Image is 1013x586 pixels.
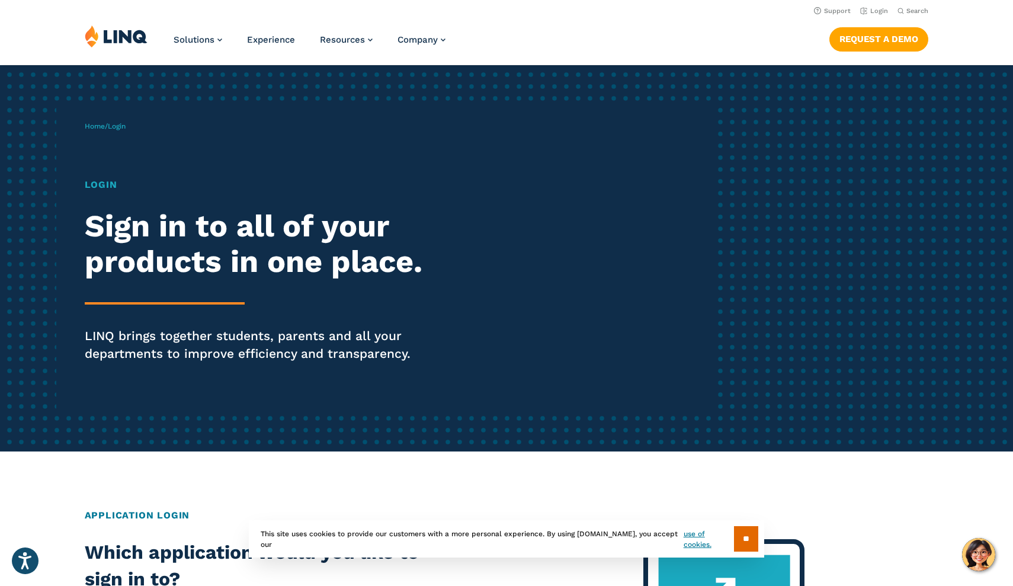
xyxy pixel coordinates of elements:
a: Request a Demo [829,27,928,51]
h1: Login [85,178,475,192]
a: Login [860,7,888,15]
span: Resources [320,34,365,45]
p: LINQ brings together students, parents and all your departments to improve efficiency and transpa... [85,327,475,363]
h2: Sign in to all of your products in one place. [85,209,475,280]
a: use of cookies. [684,529,734,550]
span: Search [906,7,928,15]
span: Solutions [174,34,214,45]
span: Company [397,34,438,45]
button: Hello, have a question? Let’s chat. [962,538,995,571]
nav: Button Navigation [829,25,928,51]
button: Open Search Bar [897,7,928,15]
span: / [85,122,126,130]
a: Home [85,122,105,130]
a: Resources [320,34,373,45]
h2: Application Login [85,508,929,523]
a: Support [814,7,851,15]
a: Company [397,34,445,45]
span: Login [108,122,126,130]
div: This site uses cookies to provide our customers with a more personal experience. By using [DOMAIN... [249,520,764,558]
a: Experience [247,34,295,45]
a: Solutions [174,34,222,45]
nav: Primary Navigation [174,25,445,64]
img: LINQ | K‑12 Software [85,25,148,47]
